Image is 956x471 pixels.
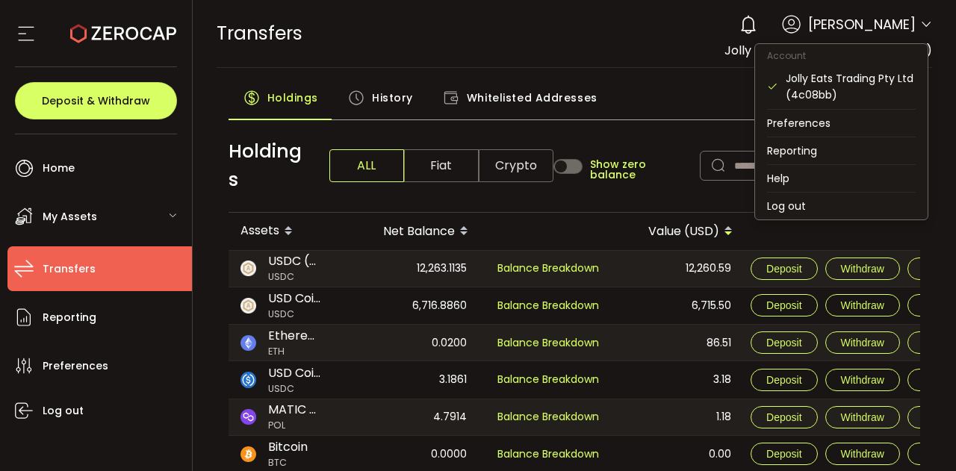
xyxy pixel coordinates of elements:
[612,219,745,244] div: Value (USD)
[268,456,308,470] span: BTC
[497,261,599,275] span: Balance Breakdown
[841,374,884,386] span: Withdraw
[766,337,801,349] span: Deposit
[497,335,599,350] span: Balance Breakdown
[497,298,599,313] span: Balance Breakdown
[755,165,928,192] li: Help
[612,361,743,399] div: 3.18
[881,399,956,471] iframe: Chat Widget
[755,137,928,164] li: Reporting
[43,206,97,228] span: My Assets
[751,294,817,316] button: Deposit
[240,446,256,462] img: btc_portfolio.svg
[724,42,932,59] span: Jolly Eats Trading Pty Ltd (4c08bb)
[751,369,817,391] button: Deposit
[43,307,96,328] span: Reporting
[240,261,256,276] img: zuPXiwguUFiBOIQyqLOiXsnnNitlx7q4LCwEbLHADjIpTka+Lip0HH8D0VTrd02z+wEAAAAASUVORK5CYII=
[240,409,256,425] img: matic_polygon_portfolio.png
[268,419,320,433] span: POL
[590,159,692,180] span: Show zero balance
[372,83,413,113] span: History
[268,438,308,456] span: Bitcoin
[786,70,916,103] div: Jolly Eats Trading Pty Ltd (4c08bb)
[766,448,801,460] span: Deposit
[751,443,817,465] button: Deposit
[751,331,817,354] button: Deposit
[841,411,884,423] span: Withdraw
[240,298,256,314] img: zuPXiwguUFiBOIQyqLOiXsnnNitlx7q4LCwEbLHADjIpTka+Lip0HH8D0VTrd02z+wEAAAAASUVORK5CYII=
[612,287,743,325] div: 6,715.50
[841,299,884,311] span: Withdraw
[612,399,743,435] div: 1.18
[751,258,817,280] button: Deposit
[825,331,900,354] button: Withdraw
[497,409,599,424] span: Balance Breakdown
[229,137,305,194] span: Holdings
[612,251,743,287] div: 12,260.59
[479,149,553,182] span: Crypto
[755,193,928,219] li: Log out
[348,399,479,435] div: 4.7914
[268,308,320,322] span: USDC
[43,157,75,179] span: Home
[348,251,479,287] div: 12,263.1135
[497,446,599,463] span: Balance Breakdown
[348,219,480,244] div: Net Balance
[217,20,302,46] span: Transfers
[825,294,900,316] button: Withdraw
[766,299,801,311] span: Deposit
[841,448,884,460] span: Withdraw
[43,400,84,422] span: Log out
[467,83,597,113] span: Whitelisted Addresses
[268,270,320,284] span: USDC
[755,110,928,137] li: Preferences
[766,411,801,423] span: Deposit
[825,406,900,428] button: Withdraw
[808,14,916,34] span: [PERSON_NAME]
[268,345,320,359] span: ETH
[268,401,320,419] span: MATIC (Gas Token)
[43,355,108,377] span: Preferences
[268,364,320,382] span: USD Coin
[348,325,479,361] div: 0.0200
[825,258,900,280] button: Withdraw
[751,406,817,428] button: Deposit
[825,369,900,391] button: Withdraw
[348,361,479,399] div: 3.1861
[755,49,818,62] span: Account
[497,372,599,387] span: Balance Breakdown
[766,263,801,275] span: Deposit
[267,83,318,113] span: Holdings
[841,263,884,275] span: Withdraw
[825,443,900,465] button: Withdraw
[268,290,320,308] span: USD Coin (Polygon)
[612,325,743,361] div: 86.51
[240,335,256,351] img: eth_portfolio.svg
[240,372,256,387] img: usdc_portfolio.svg
[766,374,801,386] span: Deposit
[42,96,150,106] span: Deposit & Withdraw
[43,258,96,280] span: Transfers
[229,219,348,244] div: Assets
[348,287,479,325] div: 6,716.8860
[15,82,177,119] button: Deposit & Withdraw
[268,382,320,396] span: USDC
[404,149,479,182] span: Fiat
[841,337,884,349] span: Withdraw
[329,149,404,182] span: ALL
[268,327,320,345] span: Ethereum
[268,252,320,270] span: USDC (Base)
